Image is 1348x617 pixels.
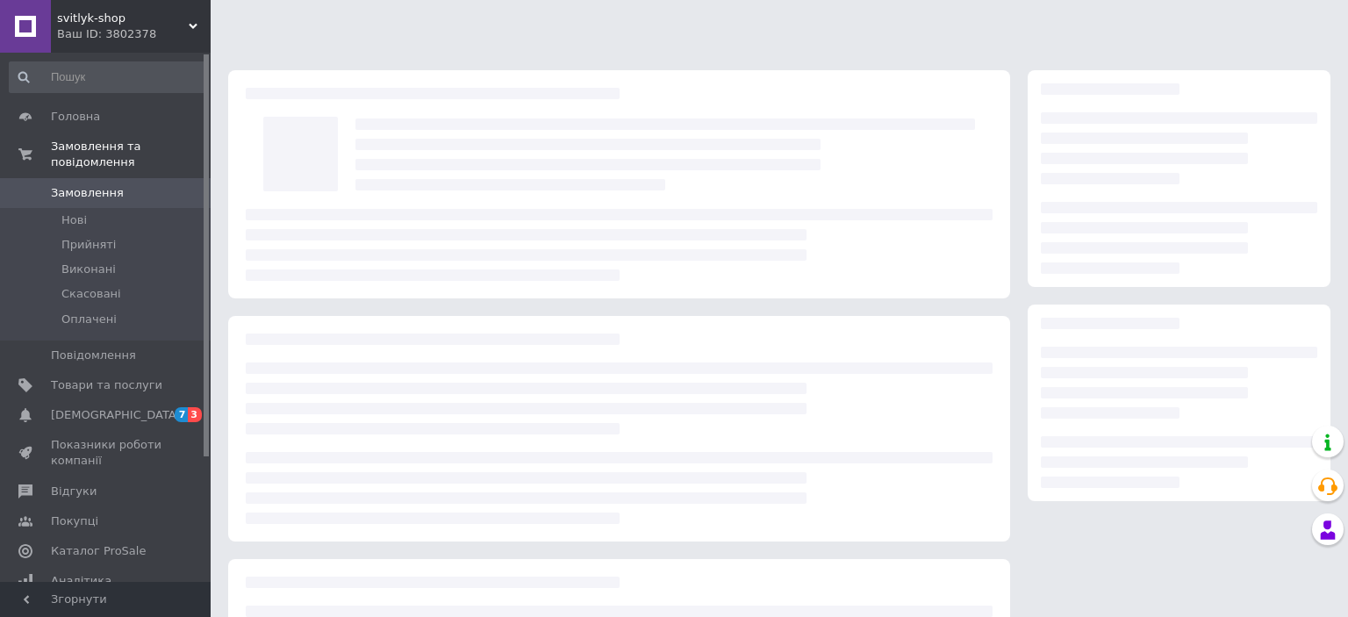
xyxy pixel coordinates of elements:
[51,139,211,170] span: Замовлення та повідомлення
[61,286,121,302] span: Скасовані
[51,437,162,469] span: Показники роботи компанії
[188,407,202,422] span: 3
[175,407,189,422] span: 7
[51,348,136,363] span: Повідомлення
[61,237,116,253] span: Прийняті
[51,185,124,201] span: Замовлення
[61,312,117,327] span: Оплачені
[61,262,116,277] span: Виконані
[57,11,189,26] span: svitlyk-shop
[51,109,100,125] span: Головна
[51,407,181,423] span: [DEMOGRAPHIC_DATA]
[51,484,97,499] span: Відгуки
[51,543,146,559] span: Каталог ProSale
[51,377,162,393] span: Товари та послуги
[61,212,87,228] span: Нові
[9,61,207,93] input: Пошук
[51,573,111,589] span: Аналітика
[51,513,98,529] span: Покупці
[57,26,211,42] div: Ваш ID: 3802378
